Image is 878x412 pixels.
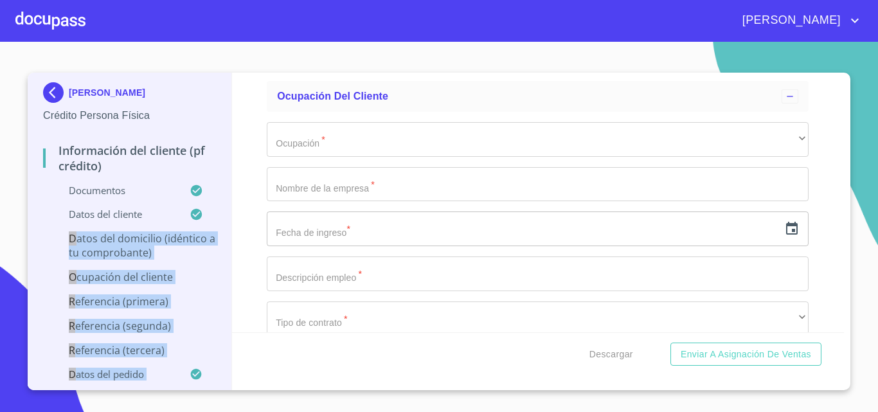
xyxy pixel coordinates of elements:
[43,294,216,309] p: Referencia (primera)
[584,343,638,366] button: Descargar
[43,319,216,333] p: Referencia (segunda)
[267,122,809,157] div: ​
[267,301,809,336] div: ​
[733,10,863,31] button: account of current user
[43,108,216,123] p: Crédito Persona Física
[670,343,821,366] button: Enviar a Asignación de Ventas
[681,346,811,363] span: Enviar a Asignación de Ventas
[43,184,190,197] p: Documentos
[43,143,216,174] p: Información del cliente (PF crédito)
[43,82,69,103] img: Docupass spot blue
[43,368,190,381] p: Datos del pedido
[733,10,847,31] span: [PERSON_NAME]
[43,343,216,357] p: Referencia (tercera)
[589,346,633,363] span: Descargar
[277,91,388,102] span: Ocupación del Cliente
[43,82,216,108] div: [PERSON_NAME]
[43,208,190,220] p: Datos del cliente
[69,87,145,98] p: [PERSON_NAME]
[43,270,216,284] p: Ocupación del Cliente
[43,231,216,260] p: Datos del domicilio (idéntico a tu comprobante)
[267,81,809,112] div: Ocupación del Cliente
